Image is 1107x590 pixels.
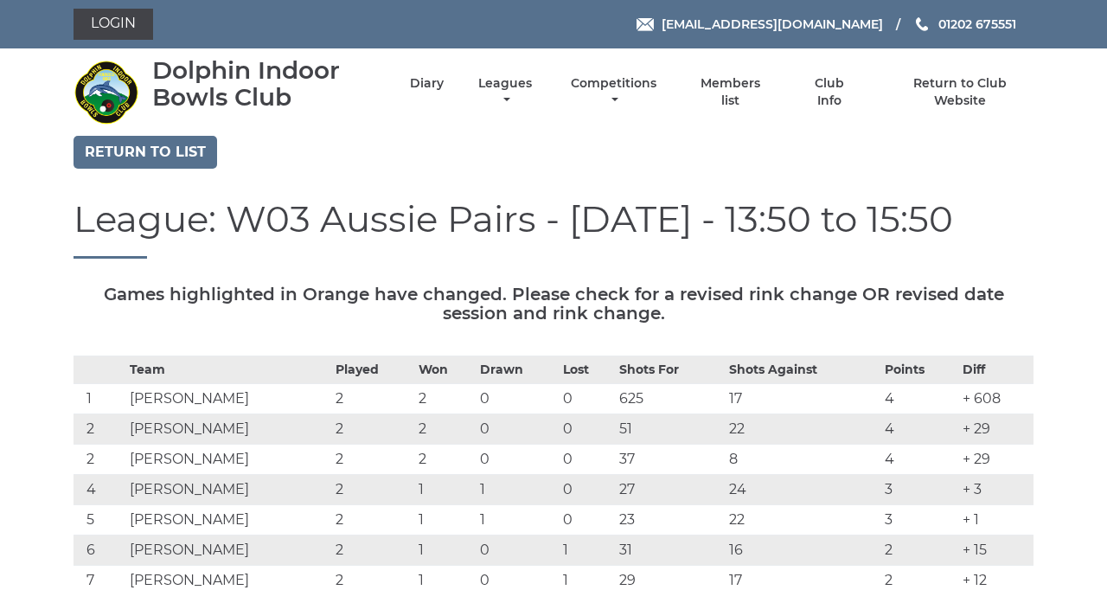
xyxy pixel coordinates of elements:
[414,384,476,414] td: 2
[414,356,476,384] th: Won
[125,414,331,445] td: [PERSON_NAME]
[476,445,560,475] td: 0
[74,475,125,505] td: 4
[725,475,880,505] td: 24
[887,75,1033,109] a: Return to Club Website
[331,445,415,475] td: 2
[615,414,725,445] td: 51
[74,445,125,475] td: 2
[958,445,1033,475] td: + 29
[74,285,1033,323] h5: Games highlighted in Orange have changed. Please check for a revised rink change OR revised date ...
[615,505,725,535] td: 23
[476,384,560,414] td: 0
[476,535,560,566] td: 0
[414,535,476,566] td: 1
[331,414,415,445] td: 2
[725,384,880,414] td: 17
[74,384,125,414] td: 1
[725,505,880,535] td: 22
[880,475,958,505] td: 3
[125,445,331,475] td: [PERSON_NAME]
[74,136,217,169] a: Return to list
[880,535,958,566] td: 2
[331,356,415,384] th: Played
[637,18,654,31] img: Email
[880,414,958,445] td: 4
[725,445,880,475] td: 8
[125,505,331,535] td: [PERSON_NAME]
[74,9,153,40] a: Login
[916,17,928,31] img: Phone us
[958,414,1033,445] td: + 29
[74,414,125,445] td: 2
[958,475,1033,505] td: + 3
[410,75,444,92] a: Diary
[74,535,125,566] td: 6
[414,475,476,505] td: 1
[476,356,560,384] th: Drawn
[559,535,614,566] td: 1
[559,356,614,384] th: Lost
[913,15,1016,34] a: Phone us 01202 675551
[958,535,1033,566] td: + 15
[414,505,476,535] td: 1
[615,384,725,414] td: 625
[74,505,125,535] td: 5
[74,199,1033,259] h1: League: W03 Aussie Pairs - [DATE] - 13:50 to 15:50
[615,356,725,384] th: Shots For
[125,535,331,566] td: [PERSON_NAME]
[476,414,560,445] td: 0
[637,15,883,34] a: Email [EMAIL_ADDRESS][DOMAIN_NAME]
[125,384,331,414] td: [PERSON_NAME]
[559,505,614,535] td: 0
[476,505,560,535] td: 1
[615,475,725,505] td: 27
[559,475,614,505] td: 0
[880,505,958,535] td: 3
[958,356,1033,384] th: Diff
[414,414,476,445] td: 2
[476,475,560,505] td: 1
[662,16,883,32] span: [EMAIL_ADDRESS][DOMAIN_NAME]
[125,356,331,384] th: Team
[801,75,857,109] a: Club Info
[725,356,880,384] th: Shots Against
[958,505,1033,535] td: + 1
[958,384,1033,414] td: + 608
[152,57,380,111] div: Dolphin Indoor Bowls Club
[74,60,138,125] img: Dolphin Indoor Bowls Club
[414,445,476,475] td: 2
[880,356,958,384] th: Points
[559,384,614,414] td: 0
[691,75,771,109] a: Members list
[615,445,725,475] td: 37
[331,505,415,535] td: 2
[331,535,415,566] td: 2
[125,475,331,505] td: [PERSON_NAME]
[559,414,614,445] td: 0
[880,445,958,475] td: 4
[331,384,415,414] td: 2
[880,384,958,414] td: 4
[566,75,661,109] a: Competitions
[474,75,536,109] a: Leagues
[725,414,880,445] td: 22
[938,16,1016,32] span: 01202 675551
[615,535,725,566] td: 31
[559,445,614,475] td: 0
[725,535,880,566] td: 16
[331,475,415,505] td: 2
